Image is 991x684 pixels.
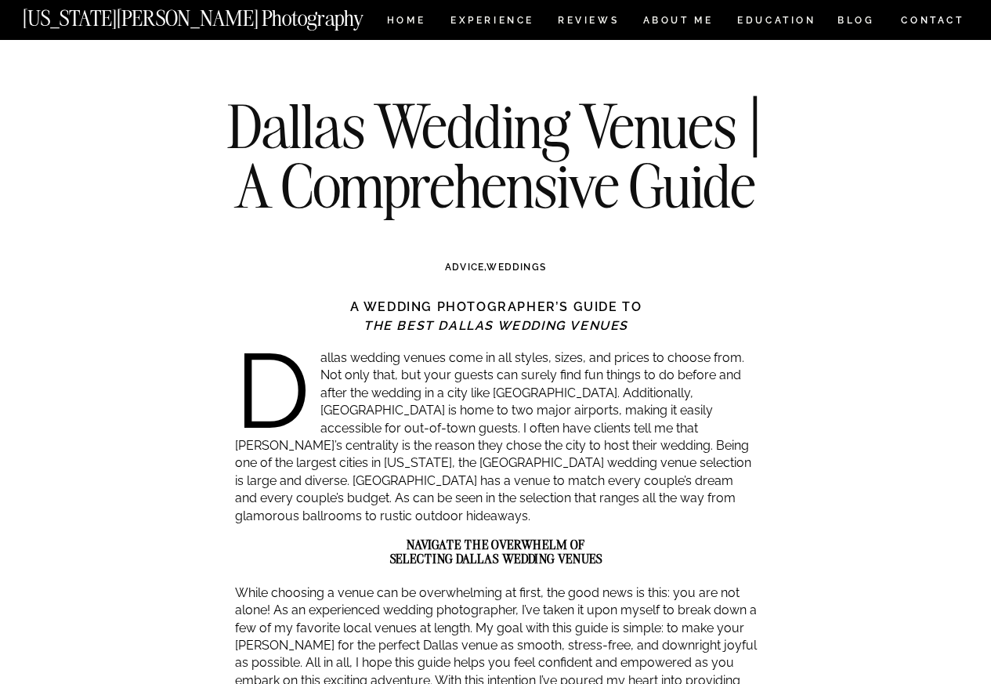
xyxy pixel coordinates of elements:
[235,349,758,525] p: Dallas wedding venues come in all styles, sizes, and prices to choose from. Not only that, but yo...
[837,16,875,29] a: BLOG
[642,16,714,29] a: ABOUT ME
[212,96,780,215] h1: Dallas Wedding Venues | A Comprehensive Guide
[558,16,617,29] a: REVIEWS
[486,262,546,273] a: WEDDINGS
[363,318,628,333] strong: THE BEST DALLAS WEDDING VENUES
[350,299,642,314] strong: A WEDDING PHOTOGRAPHER’S GUIDE TO
[900,12,965,29] a: CONTACT
[450,16,533,29] a: Experience
[23,8,416,21] a: [US_STATE][PERSON_NAME] Photography
[384,16,429,29] a: HOME
[390,537,602,566] strong: NAVIGATE THE OVERWHELM OF SELECTING DALLAS WEDDING VENUES
[268,260,724,274] h3: ,
[445,262,484,273] a: ADVICE
[736,16,818,29] a: EDUCATION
